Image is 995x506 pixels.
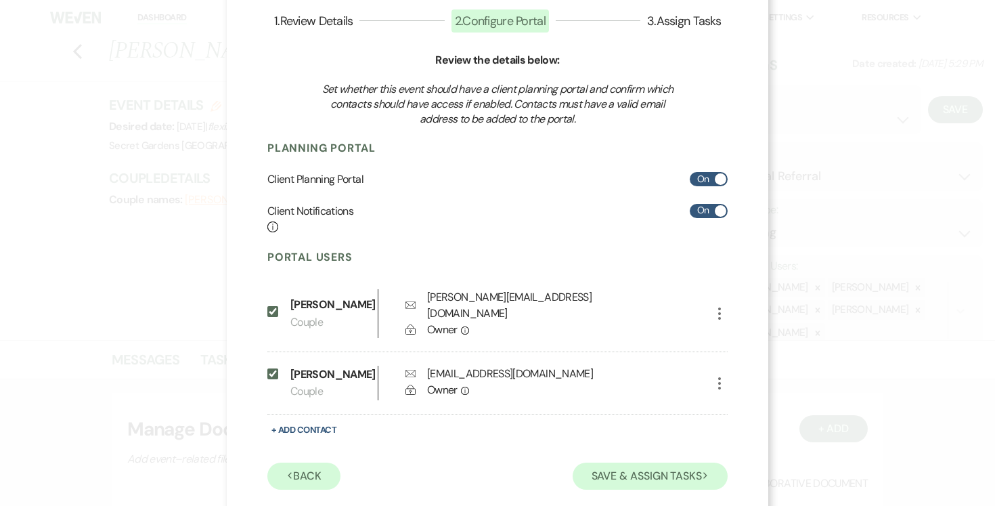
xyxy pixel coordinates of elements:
[313,82,682,127] h3: Set whether this event should have a client planning portal and confirm which contacts should hav...
[427,366,593,382] div: [EMAIL_ADDRESS][DOMAIN_NAME]
[267,204,353,234] h6: Client Notifications
[647,13,721,29] span: 3 . Assign Tasks
[427,382,732,398] div: Owner
[267,421,340,438] button: + Add Contact
[640,15,728,27] button: 3.Assign Tasks
[274,13,353,29] span: 1 . Review Details
[290,296,371,314] p: [PERSON_NAME]
[427,289,636,322] div: [PERSON_NAME][EMAIL_ADDRESS][DOMAIN_NAME]
[267,53,728,68] h6: Review the details below:
[290,383,378,400] p: Couple
[451,9,549,33] span: 2 . Configure Portal
[267,141,728,156] h4: Planning Portal
[290,366,371,383] p: [PERSON_NAME]
[267,250,728,265] h4: Portal Users
[697,171,709,188] span: On
[445,15,556,27] button: 2.Configure Portal
[697,202,709,219] span: On
[290,314,378,331] p: Couple
[267,15,359,27] button: 1.Review Details
[267,463,340,490] button: Back
[267,172,363,187] h6: Client Planning Portal
[427,322,732,338] div: Owner
[573,463,728,490] button: Save & Assign Tasks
